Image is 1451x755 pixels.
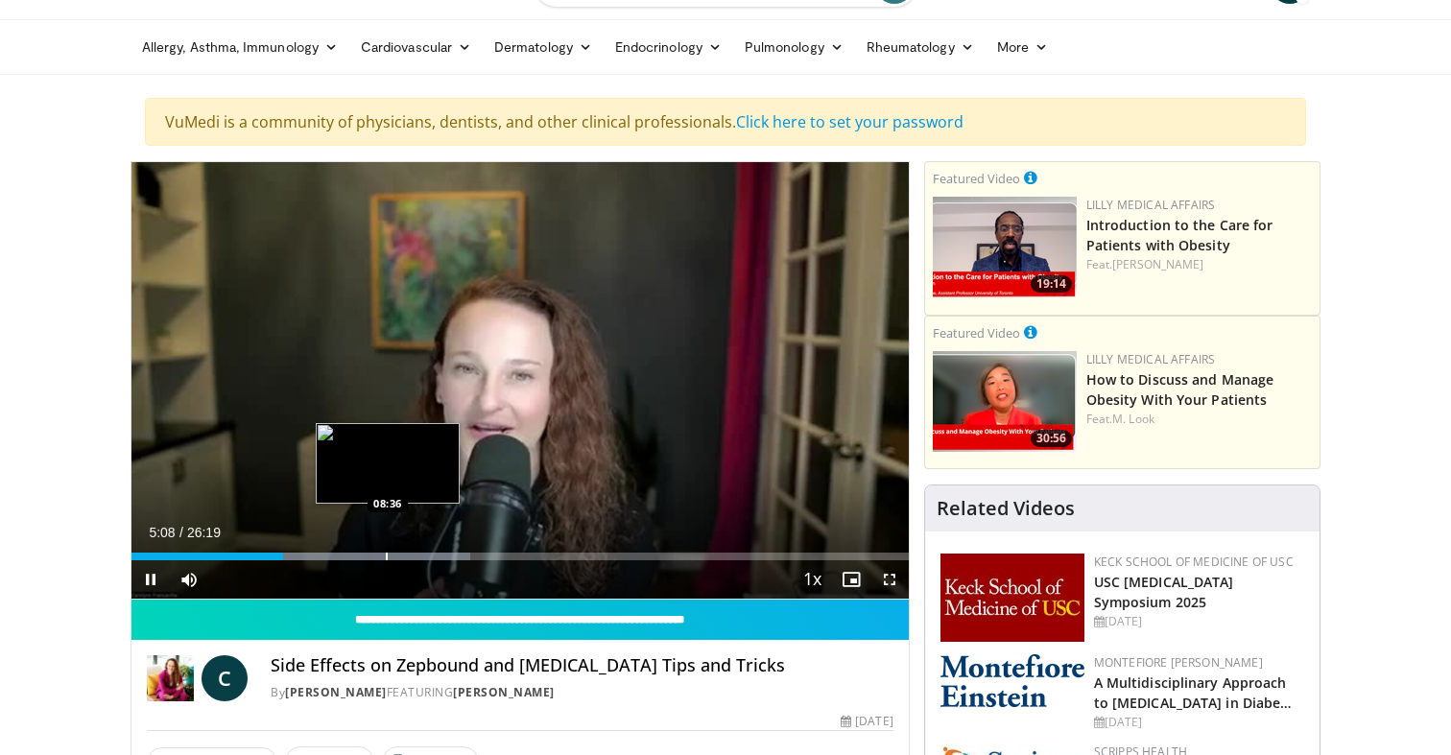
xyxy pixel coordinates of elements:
button: Enable picture-in-picture mode [832,560,870,599]
a: Allergy, Asthma, Immunology [131,28,349,66]
a: [PERSON_NAME] [1112,256,1203,272]
img: c98a6a29-1ea0-4bd5-8cf5-4d1e188984a7.png.150x105_q85_crop-smart_upscale.png [933,351,1077,452]
a: Rheumatology [855,28,986,66]
button: Fullscreen [870,560,909,599]
small: Featured Video [933,170,1020,187]
a: Pulmonology [733,28,855,66]
a: Montefiore [PERSON_NAME] [1094,654,1263,671]
a: Endocrinology [604,28,733,66]
a: Cardiovascular [349,28,483,66]
img: Dr. Carolynn Francavilla [147,655,194,701]
h4: Side Effects on Zepbound and [MEDICAL_DATA] Tips and Tricks [271,655,892,676]
a: Introduction to the Care for Patients with Obesity [1086,216,1273,254]
span: / [179,525,183,540]
a: A Multidisciplinary Approach to [MEDICAL_DATA] in Diabe… [1094,673,1293,712]
a: 19:14 [933,197,1077,297]
a: Lilly Medical Affairs [1086,197,1216,213]
button: Playback Rate [794,560,832,599]
a: More [986,28,1059,66]
div: Progress Bar [131,553,909,560]
div: [DATE] [841,713,892,730]
a: Dermatology [483,28,604,66]
span: 30:56 [1031,430,1072,447]
span: 26:19 [187,525,221,540]
a: Keck School of Medicine of USC [1094,554,1294,570]
span: 5:08 [149,525,175,540]
button: Mute [170,560,208,599]
div: [DATE] [1094,613,1304,630]
a: C [202,655,248,701]
a: How to Discuss and Manage Obesity With Your Patients [1086,370,1274,409]
small: Featured Video [933,324,1020,342]
h4: Related Videos [937,497,1075,520]
div: Feat. [1086,256,1312,273]
a: 30:56 [933,351,1077,452]
a: [PERSON_NAME] [285,684,387,700]
a: M. Look [1112,411,1154,427]
img: 7b941f1f-d101-407a-8bfa-07bd47db01ba.png.150x105_q85_autocrop_double_scale_upscale_version-0.2.jpg [940,554,1084,642]
a: Click here to set your password [736,111,963,132]
div: By FEATURING [271,684,892,701]
img: image.jpeg [316,423,460,504]
video-js: Video Player [131,162,909,600]
a: USC [MEDICAL_DATA] Symposium 2025 [1094,573,1234,611]
div: VuMedi is a community of physicians, dentists, and other clinical professionals. [145,98,1306,146]
a: Lilly Medical Affairs [1086,351,1216,367]
button: Pause [131,560,170,599]
img: b0142b4c-93a1-4b58-8f91-5265c282693c.png.150x105_q85_autocrop_double_scale_upscale_version-0.2.png [940,654,1084,707]
a: [PERSON_NAME] [453,684,555,700]
div: Feat. [1086,411,1312,428]
img: acc2e291-ced4-4dd5-b17b-d06994da28f3.png.150x105_q85_crop-smart_upscale.png [933,197,1077,297]
span: 19:14 [1031,275,1072,293]
div: [DATE] [1094,714,1304,731]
